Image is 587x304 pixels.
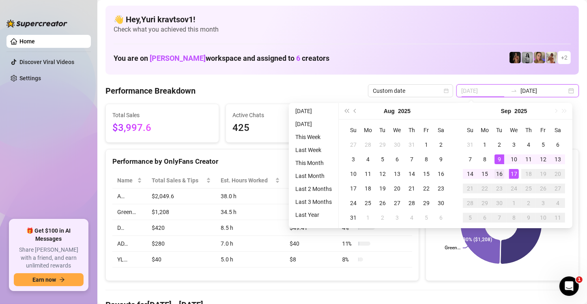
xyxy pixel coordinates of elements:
[112,111,212,120] span: Total Sales
[550,137,565,152] td: 2025-09-06
[509,198,519,208] div: 1
[117,176,135,185] span: Name
[434,210,448,225] td: 2025-09-06
[538,140,548,150] div: 5
[150,54,206,62] span: [PERSON_NAME]
[216,188,285,204] td: 38.0 h
[521,137,536,152] td: 2025-09-04
[536,181,550,196] td: 2025-09-26
[477,123,492,137] th: Mo
[363,184,373,193] div: 18
[436,213,446,223] div: 6
[507,137,521,152] td: 2025-09-03
[14,227,84,243] span: 🎁 Get $100 in AI Messages
[375,210,390,225] td: 2025-09-02
[392,184,402,193] div: 20
[507,123,521,137] th: We
[112,220,147,236] td: D…
[32,276,56,283] span: Earn now
[14,246,84,270] span: Share [PERSON_NAME] with a friend, and earn unlimited rewards
[419,210,434,225] td: 2025-09-05
[492,152,507,167] td: 2025-09-09
[348,140,358,150] div: 27
[538,213,548,223] div: 10
[509,154,519,164] div: 10
[216,220,285,236] td: 8.5 h
[546,52,557,63] img: Green
[112,236,147,252] td: AD…
[378,184,387,193] div: 19
[390,123,404,137] th: We
[19,59,74,65] a: Discover Viral Videos
[509,184,519,193] div: 24
[404,210,419,225] td: 2025-09-04
[521,210,536,225] td: 2025-10-09
[434,181,448,196] td: 2025-08-23
[463,210,477,225] td: 2025-10-05
[436,184,446,193] div: 23
[112,156,412,167] div: Performance by OnlyFans Creator
[348,184,358,193] div: 17
[375,152,390,167] td: 2025-08-05
[375,123,390,137] th: Tu
[348,154,358,164] div: 3
[390,196,404,210] td: 2025-08-27
[285,236,337,252] td: $40
[434,152,448,167] td: 2025-08-09
[538,184,548,193] div: 26
[419,152,434,167] td: 2025-08-08
[114,25,571,34] span: Check what you achieved this month
[404,137,419,152] td: 2025-07-31
[285,252,337,268] td: $8
[348,169,358,179] div: 10
[477,167,492,181] td: 2025-09-15
[480,213,490,223] div: 6
[342,255,355,264] span: 8 %
[147,220,215,236] td: $420
[292,158,335,168] li: This Month
[112,173,147,188] th: Name
[114,14,571,25] h4: 👋 Hey, Yuri kravtsov1 !
[524,154,533,164] div: 11
[507,210,521,225] td: 2025-10-08
[445,245,460,251] text: Green…
[419,167,434,181] td: 2025-08-15
[112,204,147,220] td: Green…
[480,154,490,164] div: 8
[147,188,215,204] td: $2,049.6
[390,181,404,196] td: 2025-08-20
[421,213,431,223] div: 5
[463,137,477,152] td: 2025-08-31
[511,88,517,94] span: to
[521,152,536,167] td: 2025-09-11
[378,154,387,164] div: 5
[392,169,402,179] div: 13
[216,252,285,268] td: 5.0 h
[421,184,431,193] div: 22
[536,167,550,181] td: 2025-09-19
[522,52,533,63] img: A
[534,52,545,63] img: Cherry
[434,123,448,137] th: Sa
[361,210,375,225] td: 2025-09-01
[524,213,533,223] div: 9
[421,169,431,179] div: 15
[509,169,519,179] div: 17
[390,137,404,152] td: 2025-07-30
[477,196,492,210] td: 2025-09-29
[378,169,387,179] div: 12
[398,103,411,119] button: Choose a year
[407,169,417,179] div: 14
[463,123,477,137] th: Su
[477,137,492,152] td: 2025-09-01
[361,123,375,137] th: Mo
[342,103,351,119] button: Last year (Control + left)
[444,88,449,93] span: calendar
[404,181,419,196] td: 2025-08-21
[105,85,196,96] h4: Performance Breakdown
[363,198,373,208] div: 25
[216,236,285,252] td: 7.0 h
[465,154,475,164] div: 7
[436,198,446,208] div: 30
[363,169,373,179] div: 11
